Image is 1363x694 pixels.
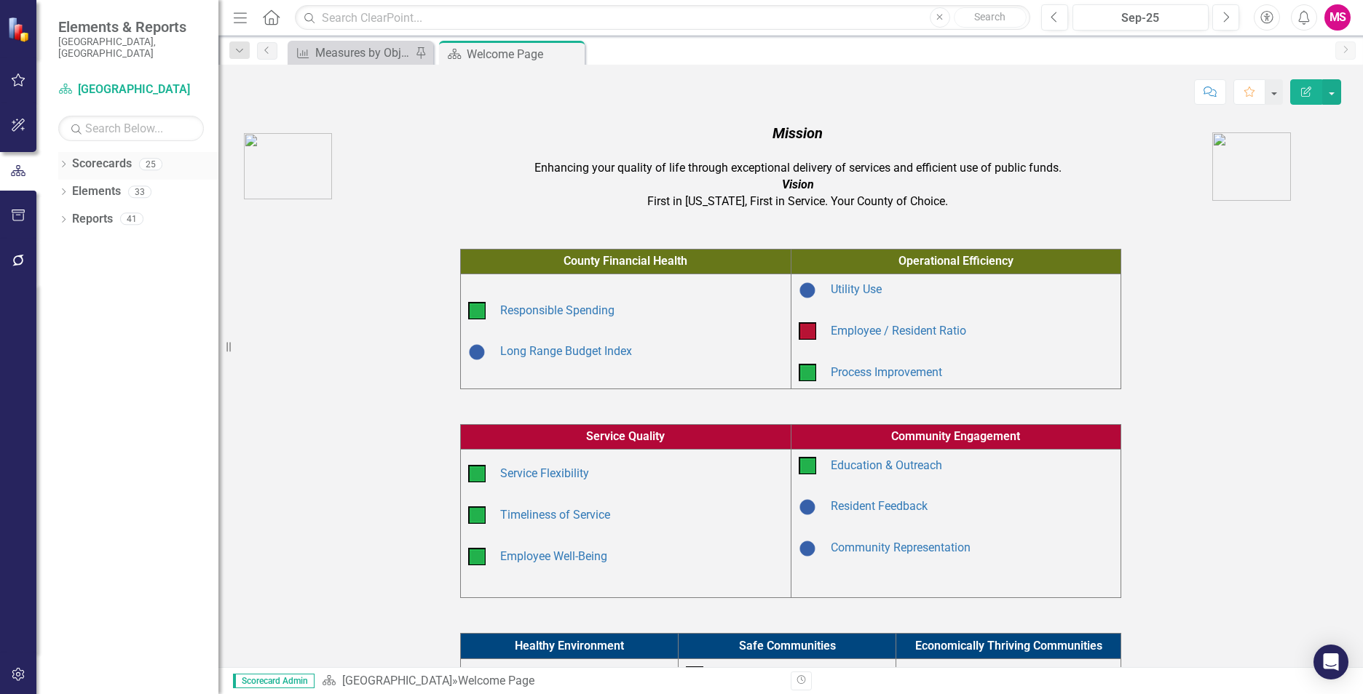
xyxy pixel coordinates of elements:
img: On Target [468,506,486,524]
a: Responsible Spending [500,303,615,317]
input: Search Below... [58,116,204,141]
a: Education & Outreach [831,458,942,472]
div: » [322,673,780,690]
button: MS [1324,4,1351,31]
img: On Target [468,465,486,482]
a: Process Improvement [831,365,942,379]
span: Healthy Environment [515,639,624,653]
a: Reports [72,211,113,228]
a: Service Flexibility [500,466,589,480]
img: On Target [468,302,486,319]
em: Vision [782,178,814,191]
span: Safe Communities [739,639,836,653]
a: Timeliness of Service [500,508,610,522]
img: ClearPoint Strategy [7,17,33,42]
span: Community Engagement [891,429,1020,443]
span: County Financial Health [564,254,687,268]
img: On Target [468,548,486,565]
div: 41 [120,213,143,226]
img: Baselining [799,498,816,516]
small: [GEOGRAPHIC_DATA], [GEOGRAPHIC_DATA] [58,36,204,60]
div: Welcome Page [458,674,534,687]
a: Long Range Budget Index [500,344,632,358]
td: Enhancing your quality of life through exceptional delivery of services and efficient use of publ... [387,119,1209,214]
img: On Target [799,364,816,381]
button: Search [954,7,1027,28]
img: Baselining [799,540,816,557]
a: [GEOGRAPHIC_DATA] [58,81,204,98]
img: Baselining [468,343,486,361]
img: On Target [799,457,816,474]
input: Search ClearPoint... [295,5,1030,31]
img: Baselining [799,282,816,299]
span: Operational Efficiency [898,254,1014,268]
a: Elements [72,183,121,200]
a: [GEOGRAPHIC_DATA] [342,674,452,687]
button: Sep-25 [1072,4,1209,31]
div: 25 [139,158,162,170]
a: Scorecards [72,156,132,172]
a: Resident Feedback [831,499,928,513]
img: Below Plan [799,322,816,340]
span: Economically Thriving Communities [915,639,1102,653]
div: Open Intercom Messenger [1313,645,1348,679]
div: Measures by Objective [315,44,411,62]
div: Welcome Page [467,45,581,63]
span: Scorecard Admin [233,674,315,688]
a: Employee / Resident Ratio [831,324,966,338]
a: Employee Well-Being [500,549,607,563]
a: Measures by Objective [291,44,411,62]
img: AC_Logo.png [244,133,332,199]
img: AA%20logo.png [1212,132,1291,201]
a: Utility Use [831,282,882,296]
div: Sep-25 [1078,9,1204,27]
span: Service Quality [586,429,665,443]
em: Mission [773,124,823,142]
span: Search [974,11,1006,23]
img: Caution [686,666,703,684]
div: 33 [128,186,151,198]
a: Community Representation [831,541,971,554]
span: Elements & Reports [58,18,204,36]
